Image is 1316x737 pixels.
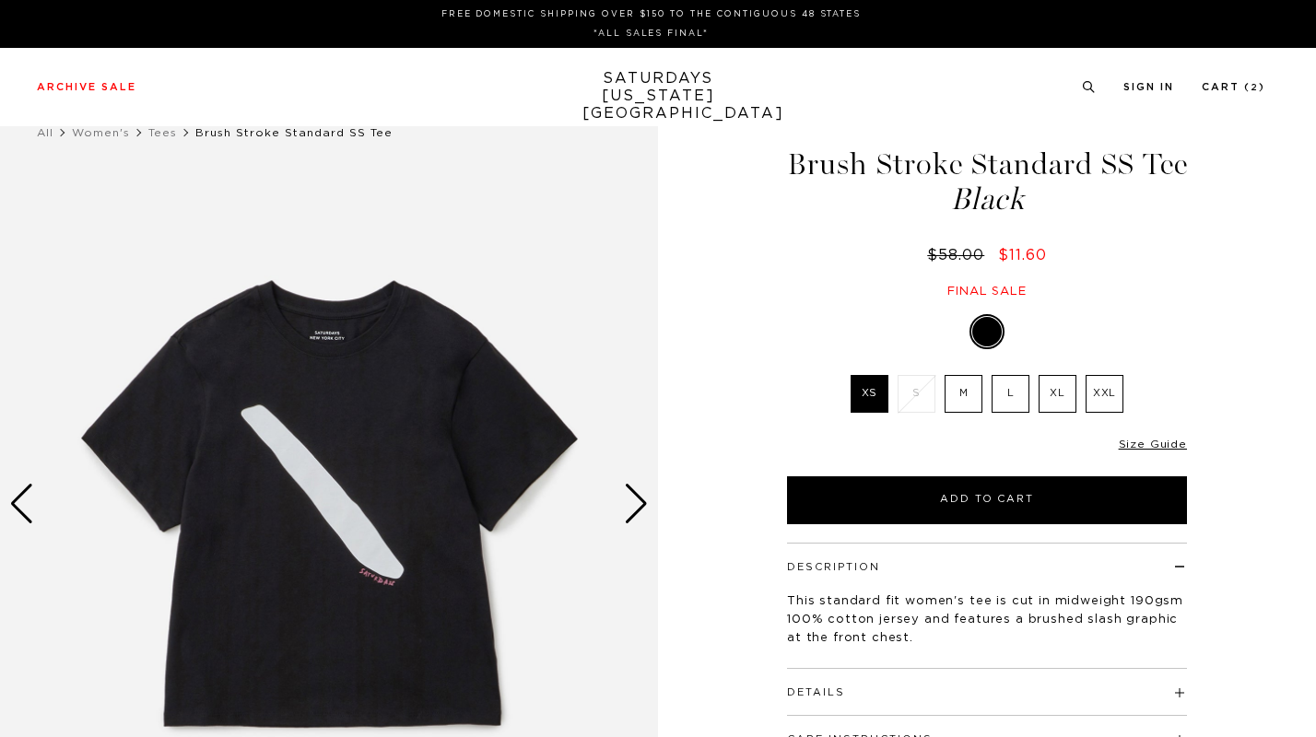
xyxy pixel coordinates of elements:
[787,562,880,572] button: Description
[1202,82,1265,92] a: Cart (2)
[624,484,649,524] div: Next slide
[784,284,1190,299] div: Final sale
[195,127,393,138] span: Brush Stroke Standard SS Tee
[44,7,1258,21] p: FREE DOMESTIC SHIPPING OVER $150 TO THE CONTIGUOUS 48 STATES
[148,127,177,138] a: Tees
[37,82,136,92] a: Archive Sale
[582,70,734,123] a: SATURDAYS[US_STATE][GEOGRAPHIC_DATA]
[1039,375,1076,413] label: XL
[1123,82,1174,92] a: Sign In
[998,248,1047,263] span: $11.60
[787,476,1187,524] button: Add to Cart
[992,375,1029,413] label: L
[9,484,34,524] div: Previous slide
[1119,439,1187,450] a: Size Guide
[44,27,1258,41] p: *ALL SALES FINAL*
[72,127,130,138] a: Women's
[851,375,888,413] label: XS
[787,687,845,697] button: Details
[1251,84,1259,92] small: 2
[1086,375,1123,413] label: XXL
[945,375,982,413] label: M
[787,592,1187,648] p: This standard fit women's tee is cut in midweight 190gsm 100% cotton jersey and features a brushe...
[784,184,1190,215] span: Black
[927,248,992,263] del: $58.00
[37,127,53,138] a: All
[784,149,1190,215] h1: Brush Stroke Standard SS Tee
